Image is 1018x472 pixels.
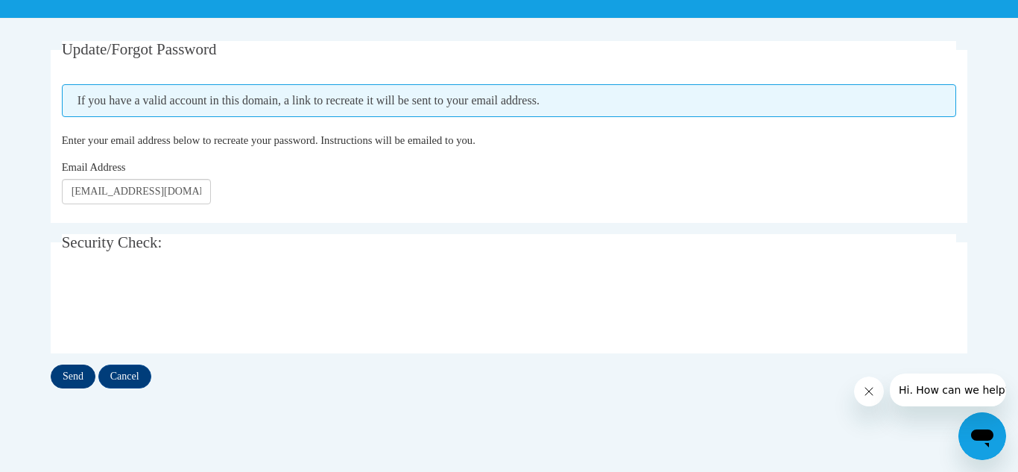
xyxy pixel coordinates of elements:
[854,377,884,406] iframe: Close message
[62,161,126,173] span: Email Address
[51,365,95,388] input: Send
[958,412,1006,460] iframe: Button to launch messaging window
[98,365,151,388] input: Cancel
[890,374,1006,406] iframe: Message from company
[62,40,217,58] span: Update/Forgot Password
[9,10,121,22] span: Hi. How can we help?
[62,233,162,251] span: Security Check:
[62,277,288,335] iframe: To enrich screen reader interactions, please activate Accessibility in Grammarly extension settings
[62,134,475,146] span: Enter your email address below to recreate your password. Instructions will be emailed to you.
[62,84,957,117] span: If you have a valid account in this domain, a link to recreate it will be sent to your email addr...
[62,179,211,204] input: Email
